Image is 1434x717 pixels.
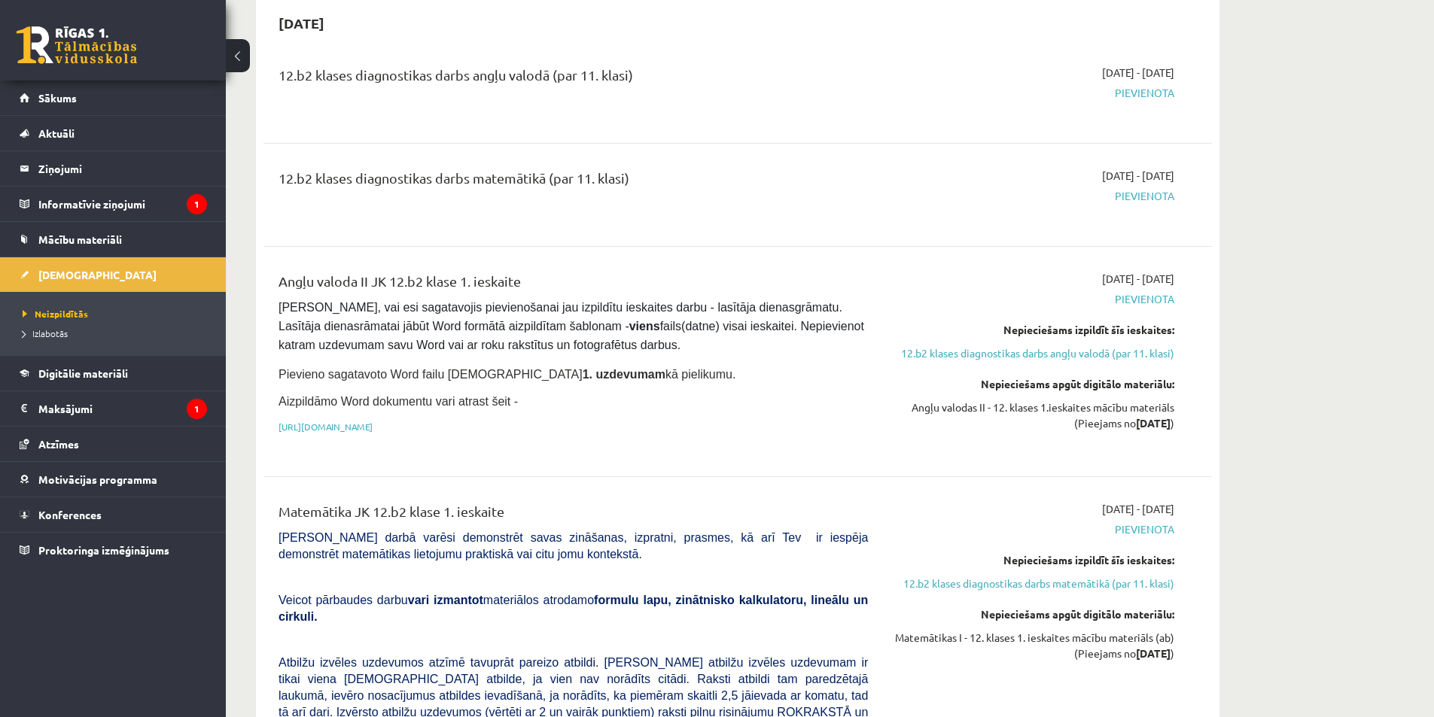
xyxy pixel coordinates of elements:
[17,26,137,64] a: Rīgas 1. Tālmācības vidusskola
[20,427,207,461] a: Atzīmes
[20,81,207,115] a: Sākums
[891,606,1174,622] div: Nepieciešams apgūt digitālo materiālu:
[38,268,157,281] span: [DEMOGRAPHIC_DATA]
[187,399,207,419] i: 1
[279,271,868,299] div: Angļu valoda II JK 12.b2 klase 1. ieskaite
[20,533,207,567] a: Proktoringa izmēģinājums
[23,307,211,321] a: Neizpildītās
[20,497,207,532] a: Konferences
[629,320,660,333] strong: viens
[1136,416,1171,430] strong: [DATE]
[408,594,483,606] b: vari izmantot
[20,151,207,186] a: Ziņojumi
[279,594,868,623] b: formulu lapu, zinātnisko kalkulatoru, lineālu un cirkuli.
[891,291,1174,307] span: Pievienota
[20,462,207,497] a: Motivācijas programma
[1102,168,1174,184] span: [DATE] - [DATE]
[38,472,157,486] span: Motivācijas programma
[38,366,128,380] span: Digitālie materiāli
[1102,65,1174,81] span: [DATE] - [DATE]
[38,543,169,557] span: Proktoringa izmēģinājums
[891,376,1174,392] div: Nepieciešams apgūt digitālo materiālu:
[20,356,207,390] a: Digitālie materiāli
[891,322,1174,338] div: Nepieciešams izpildīt šīs ieskaites:
[20,222,207,257] a: Mācību materiāli
[279,421,373,433] a: [URL][DOMAIN_NAME]
[891,576,1174,591] a: 12.b2 klases diagnostikas darbs matemātikā (par 11. klasi)
[38,232,122,246] span: Mācību materiāli
[279,368,735,381] span: Pievieno sagatavoto Word failu [DEMOGRAPHIC_DATA] kā pielikumu.
[1102,501,1174,517] span: [DATE] - [DATE]
[279,395,518,408] span: Aizpildāmo Word dokumentu vari atrast šeit -
[891,85,1174,101] span: Pievienota
[891,400,1174,431] div: Angļu valodas II - 12. klases 1.ieskaites mācību materiāls (Pieejams no )
[38,391,207,426] legend: Maksājumi
[1102,271,1174,287] span: [DATE] - [DATE]
[20,187,207,221] a: Informatīvie ziņojumi1
[38,91,77,105] span: Sākums
[891,552,1174,568] div: Nepieciešams izpildīt šīs ieskaites:
[279,168,868,196] div: 12.b2 klases diagnostikas darbs matemātikā (par 11. klasi)
[891,630,1174,661] div: Matemātikas I - 12. klases 1. ieskaites mācību materiāls (ab) (Pieejams no )
[38,437,79,451] span: Atzīmes
[891,345,1174,361] a: 12.b2 klases diagnostikas darbs angļu valodā (par 11. klasi)
[1136,646,1171,660] strong: [DATE]
[38,508,102,521] span: Konferences
[583,368,665,381] strong: 1. uzdevumam
[38,187,207,221] legend: Informatīvie ziņojumi
[38,126,75,140] span: Aktuāli
[279,65,868,93] div: 12.b2 klases diagnostikas darbs angļu valodā (par 11. klasi)
[279,531,868,561] span: [PERSON_NAME] darbā varēsi demonstrēt savas zināšanas, izpratni, prasmes, kā arī Tev ir iespēja d...
[20,116,207,150] a: Aktuāli
[891,521,1174,537] span: Pievienota
[279,501,868,529] div: Matemātika JK 12.b2 klase 1. ieskaite
[263,5,339,41] h2: [DATE]
[20,257,207,292] a: [DEMOGRAPHIC_DATA]
[38,151,207,186] legend: Ziņojumi
[23,327,211,340] a: Izlabotās
[891,188,1174,204] span: Pievienota
[279,301,867,351] span: [PERSON_NAME], vai esi sagatavojis pievienošanai jau izpildītu ieskaites darbu - lasītāja dienasg...
[20,391,207,426] a: Maksājumi1
[23,308,88,320] span: Neizpildītās
[187,194,207,214] i: 1
[23,327,68,339] span: Izlabotās
[279,594,868,623] span: Veicot pārbaudes darbu materiālos atrodamo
